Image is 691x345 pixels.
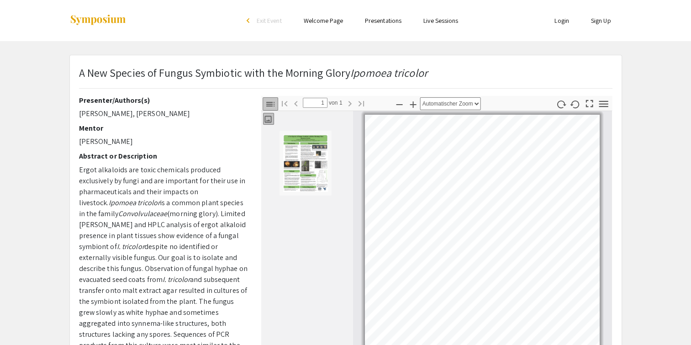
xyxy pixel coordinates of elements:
[263,113,274,125] button: Miniaturansichten anzeigen
[283,134,328,192] img: Miniaturansicht von Seite 1
[342,96,358,110] button: Eine Seite vor
[596,97,611,111] button: Werkzeuge
[303,98,327,108] input: Seite
[392,97,407,111] button: Verkleinern
[567,97,583,111] button: Gegen Uhrzeigersinn drehen
[257,16,282,25] span: Exit Event
[553,97,569,111] button: Im Uhrzeigersinn drehen
[288,96,304,110] button: Eine Seite zurück
[7,304,39,338] iframe: Chat
[79,96,248,105] h2: Presenter/Authors(s)
[79,136,248,147] p: [PERSON_NAME]
[423,16,458,25] a: Live Sessions
[79,108,248,119] p: [PERSON_NAME], [PERSON_NAME]
[554,16,569,25] a: Login
[581,96,597,109] button: In Präsentationsmodus wechseln
[79,152,248,160] h2: Abstract or Description
[365,16,401,25] a: Presentations
[109,198,160,207] em: Ipomoea tricolor
[353,96,369,110] button: Letzte Seite anzeigen
[247,18,252,23] div: arrow_back_ios
[406,97,421,111] button: Vergrößern
[163,275,190,284] em: I. tricolor
[69,14,127,27] img: Symposium by ForagerOne
[350,65,427,80] em: Ipomoea tricolor
[263,97,278,111] button: Sidebar umschalten
[327,98,343,108] span: von 1
[277,96,292,110] button: Erste Seite anzeigen
[79,124,248,133] h2: Mentor
[117,242,144,251] em: I. tricolor
[591,16,611,25] a: Sign Up
[118,209,167,218] em: Convolvulaceae
[79,64,427,81] p: A New Species of Fungus Symbiotic with the Morning Glory
[420,97,481,110] select: Zoom
[304,16,343,25] a: Welcome Page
